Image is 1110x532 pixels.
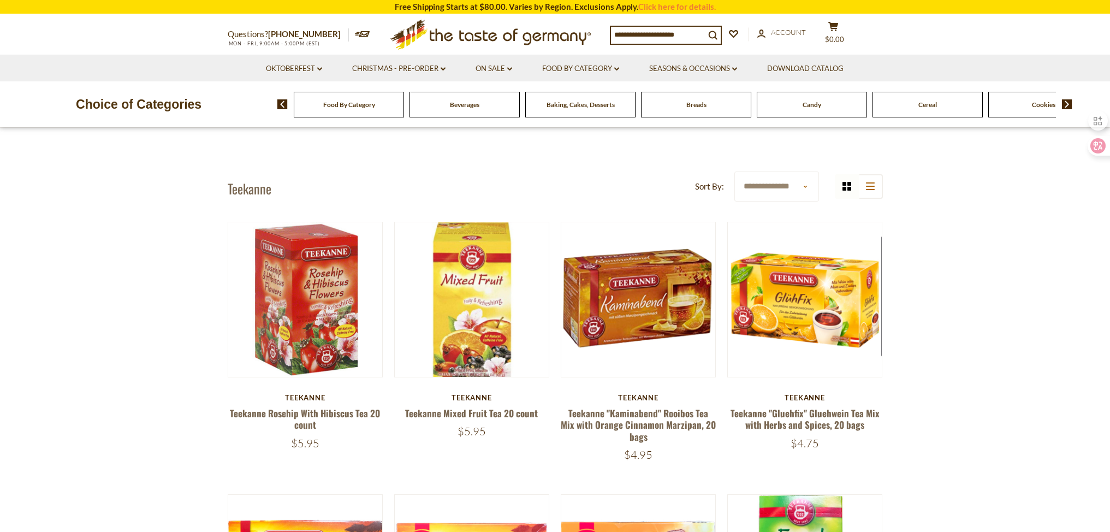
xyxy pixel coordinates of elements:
[266,63,322,75] a: Oktoberfest
[268,29,341,39] a: [PHONE_NUMBER]
[405,406,538,420] a: Teekanne Mixed Fruit Tea 20 count
[561,222,716,377] img: Teekanne
[728,222,882,377] img: Teekanne
[767,63,844,75] a: Download Catalog
[686,101,707,109] a: Breads
[918,101,937,109] a: Cereal
[228,27,349,42] p: Questions?
[817,21,850,49] button: $0.00
[727,393,883,402] div: Teekanne
[323,101,375,109] a: Food By Category
[228,40,320,46] span: MON - FRI, 9:00AM - 5:00PM (EST)
[803,101,821,109] a: Candy
[1032,101,1055,109] a: Cookies
[277,99,288,109] img: previous arrow
[476,63,512,75] a: On Sale
[394,393,550,402] div: Teekanne
[547,101,615,109] a: Baking, Cakes, Desserts
[791,436,819,450] span: $4.75
[638,2,716,11] a: Click here for details.
[228,222,383,377] img: Teekanne
[228,180,271,197] h1: Teekanne
[291,436,319,450] span: $5.95
[561,393,716,402] div: Teekanne
[757,27,806,39] a: Account
[458,424,486,438] span: $5.95
[825,35,844,44] span: $0.00
[352,63,446,75] a: Christmas - PRE-ORDER
[649,63,737,75] a: Seasons & Occasions
[771,28,806,37] span: Account
[450,101,479,109] a: Beverages
[1062,99,1072,109] img: next arrow
[695,180,724,193] label: Sort By:
[228,393,383,402] div: Teekanne
[230,406,380,431] a: Teekanne Rosehip With Hibiscus Tea 20 count
[542,63,619,75] a: Food By Category
[561,406,716,444] a: Teekanne "Kaminabend" Rooibos Tea Mix with Orange Cinnamon Marzipan, 20 bags
[395,222,549,377] img: Teekanne
[731,406,880,431] a: Teekanne "Gluehfix" Gluehwein Tea Mix with Herbs and Spices, 20 bags
[624,448,652,462] span: $4.95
